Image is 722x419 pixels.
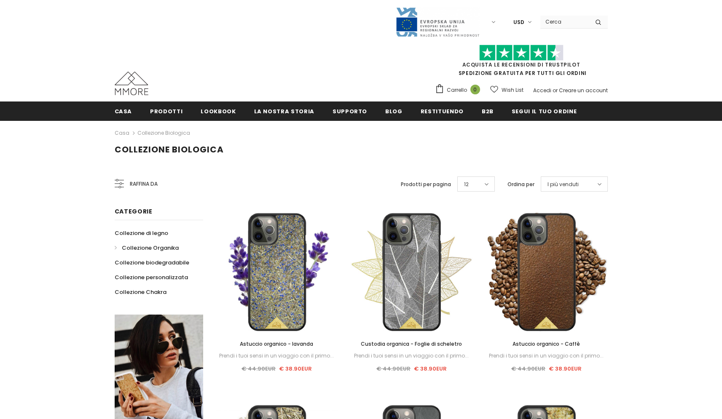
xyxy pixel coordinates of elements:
[361,340,462,347] span: Custodia organica - Foglie di scheletro
[279,365,312,373] span: € 38.90EUR
[435,48,608,77] span: SPEDIZIONE GRATUITA PER TUTTI GLI ORDINI
[115,72,148,95] img: Casi MMORE
[376,365,411,373] span: € 44.90EUR
[216,339,338,349] a: Astuccio organico - lavanda
[512,101,577,120] a: Segui il tuo ordine
[216,351,338,360] div: Prendi i tuoi sensi in un viaggio con il primo...
[333,101,367,120] a: supporto
[350,351,472,360] div: Prendi i tuoi sensi in un viaggio con il primo...
[559,87,608,94] a: Creare un account
[482,107,494,115] span: B2B
[122,244,179,252] span: Collezione Organika
[511,365,545,373] span: € 44.90EUR
[385,101,403,120] a: Blog
[254,101,314,120] a: La nostra storia
[115,226,168,240] a: Collezione di legno
[513,18,524,27] span: USD
[470,85,480,94] span: 0
[507,180,534,189] label: Ordina per
[549,365,582,373] span: € 38.90EUR
[553,87,558,94] span: or
[512,107,577,115] span: Segui il tuo ordine
[490,83,523,97] a: Wish List
[201,107,236,115] span: Lookbook
[137,129,190,136] a: Collezione biologica
[464,180,469,189] span: 12
[240,340,313,347] span: Astuccio organico - lavanda
[115,207,153,216] span: Categorie
[421,101,464,120] a: Restituendo
[533,87,551,94] a: Accedi
[435,84,484,96] a: Carrello 0
[115,259,189,267] span: Collezione biodegradabile
[115,270,188,285] a: Collezione personalizzata
[115,144,224,155] span: Collezione biologica
[395,7,480,37] img: Javni Razpis
[540,16,589,28] input: Search Site
[479,45,564,61] img: Fidati di Pilot Stars
[150,107,183,115] span: Prodotti
[548,180,579,189] span: I più venduti
[513,340,580,347] span: Astuccio organico - Caffè
[395,18,480,25] a: Javni Razpis
[401,180,451,189] label: Prodotti per pagina
[115,107,132,115] span: Casa
[115,101,132,120] a: Casa
[485,351,607,360] div: Prendi i tuoi sensi in un viaggio con il primo...
[385,107,403,115] span: Blog
[333,107,367,115] span: supporto
[150,101,183,120] a: Prodotti
[115,288,166,296] span: Collezione Chakra
[350,339,472,349] a: Custodia organica - Foglie di scheletro
[115,229,168,237] span: Collezione di legno
[115,128,129,138] a: Casa
[254,107,314,115] span: La nostra storia
[485,339,607,349] a: Astuccio organico - Caffè
[130,179,158,189] span: Raffina da
[201,101,236,120] a: Lookbook
[482,101,494,120] a: B2B
[447,86,467,94] span: Carrello
[115,255,189,270] a: Collezione biodegradabile
[462,61,580,68] a: Acquista le recensioni di TrustPilot
[421,107,464,115] span: Restituendo
[115,240,179,255] a: Collezione Organika
[242,365,276,373] span: € 44.90EUR
[115,273,188,281] span: Collezione personalizzata
[502,86,523,94] span: Wish List
[115,285,166,299] a: Collezione Chakra
[414,365,447,373] span: € 38.90EUR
